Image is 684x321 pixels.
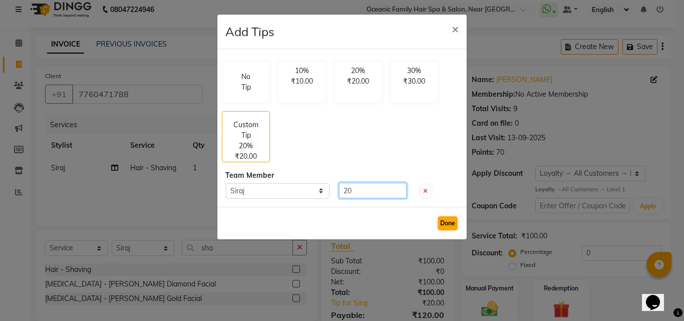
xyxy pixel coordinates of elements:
[225,171,274,180] span: Team Member
[397,66,432,76] p: 30%
[642,281,674,311] iframe: chat widget
[239,141,253,151] p: 20%
[238,72,253,93] p: No Tip
[438,216,458,230] button: Done
[452,21,459,36] span: ×
[444,15,467,43] button: Close
[284,66,319,76] p: 10%
[340,66,376,76] p: 20%
[228,120,263,141] p: Custom Tip
[225,23,274,41] h4: Add Tips
[235,151,257,162] p: ₹20.00
[397,76,432,87] p: ₹30.00
[340,76,376,87] p: ₹20.00
[284,76,319,87] p: ₹10.00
